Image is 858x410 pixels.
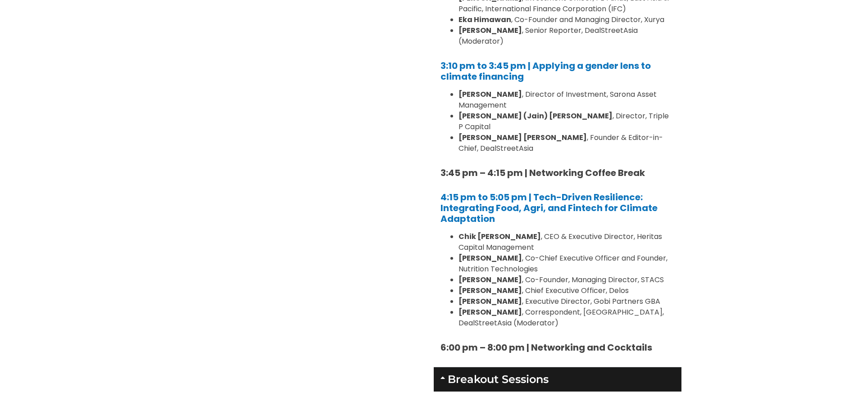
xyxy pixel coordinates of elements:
strong: 3:45 pm – 4:15 pm | Networking Coffee Break [440,167,645,179]
strong: [PERSON_NAME] [459,296,522,306]
li: , Co-Founder and Managing Director, Xurya [459,14,675,25]
strong: 6:00 pm – 8:00 pm | Networking and Cocktails [440,341,652,354]
a: 3:10 pm to 3:45 pm | Applying a gender lens to climate financing [440,59,651,83]
li: , Correspondent, [GEOGRAPHIC_DATA], DealStreetAsia (Moderator) [459,307,675,329]
strong: Chik [PERSON_NAME] [459,231,541,242]
li: , Director of Investment, Sarona Asset Management [459,89,675,111]
li: , Director, Triple P Capital [459,111,675,132]
strong: [PERSON_NAME] [PERSON_NAME] [459,132,587,143]
strong: [PERSON_NAME] [459,89,522,99]
a: Breakout Sessions [448,373,549,386]
strong: [PERSON_NAME] [459,307,522,317]
strong: [PERSON_NAME] [459,25,522,36]
li: , Co-Founder, Managing Director, STACS [459,275,675,285]
strong: [PERSON_NAME] [459,285,522,296]
strong: Eka Himawan [459,14,511,25]
li: , Chief Executive Officer, Delos [459,285,675,296]
li: , Executive Director, Gobi Partners GBA [459,296,675,307]
li: , Founder & Editor-in-Chief, DealStreetAsia [459,132,675,154]
a: 4:15 pm to 5:05 pm | Tech-Driven Resilience: Integrating Food, Agri, and Fintech for Climate Adap... [440,191,658,225]
li: , CEO & Executive Director, Heritas Capital Management [459,231,675,253]
strong: [PERSON_NAME] (Jain) [PERSON_NAME] [459,111,613,121]
strong: [PERSON_NAME] [459,275,522,285]
strong: [PERSON_NAME] [459,253,522,263]
li: , Senior Reporter, DealStreetAsia (Moderator) [459,25,675,47]
li: , Co-Chief Executive Officer and Founder, Nutrition Technologies [459,253,675,275]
